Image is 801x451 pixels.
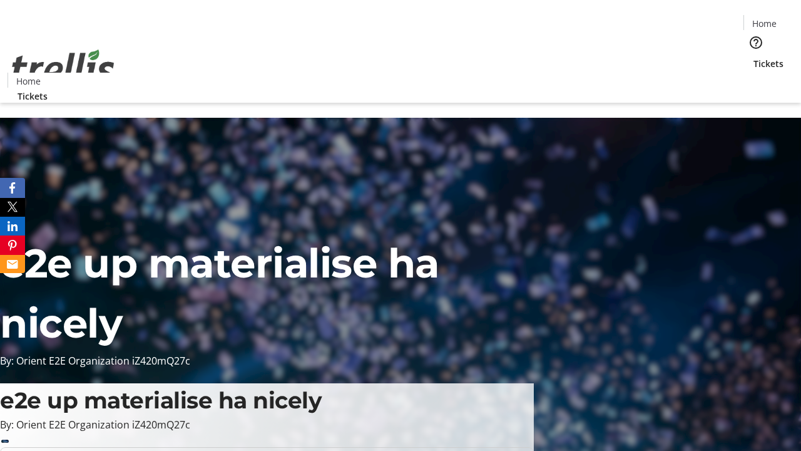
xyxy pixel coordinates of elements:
span: Tickets [18,90,48,103]
a: Home [8,75,48,88]
span: Home [16,75,41,88]
img: Orient E2E Organization iZ420mQ27c's Logo [8,36,119,98]
span: Home [752,17,777,30]
button: Cart [743,70,768,95]
a: Tickets [8,90,58,103]
a: Home [744,17,784,30]
span: Tickets [753,57,783,70]
button: Help [743,30,768,55]
a: Tickets [743,57,793,70]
